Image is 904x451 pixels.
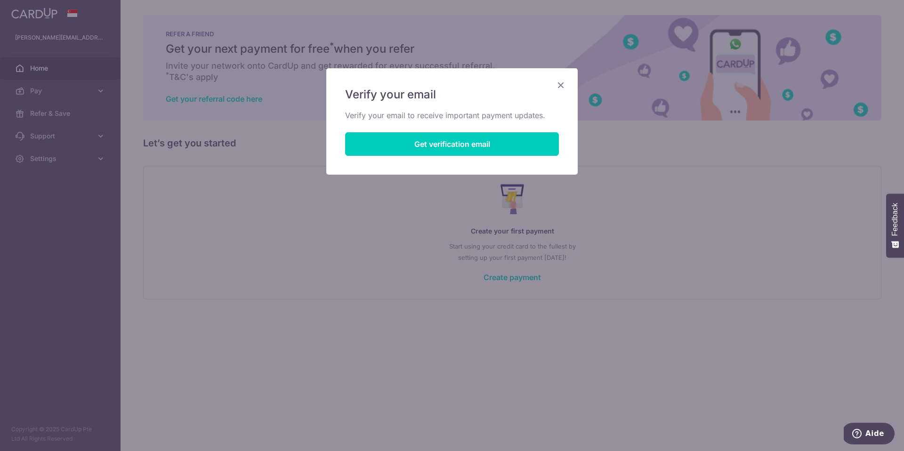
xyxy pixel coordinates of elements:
[891,203,899,236] span: Feedback
[844,423,895,446] iframe: Ouvre un widget dans lequel vous pouvez trouver plus d’informations
[555,80,566,91] button: Close
[886,193,904,258] button: Feedback - Show survey
[345,110,559,121] p: Verify your email to receive important payment updates.
[345,132,559,156] button: Get verification email
[345,87,436,102] span: Verify your email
